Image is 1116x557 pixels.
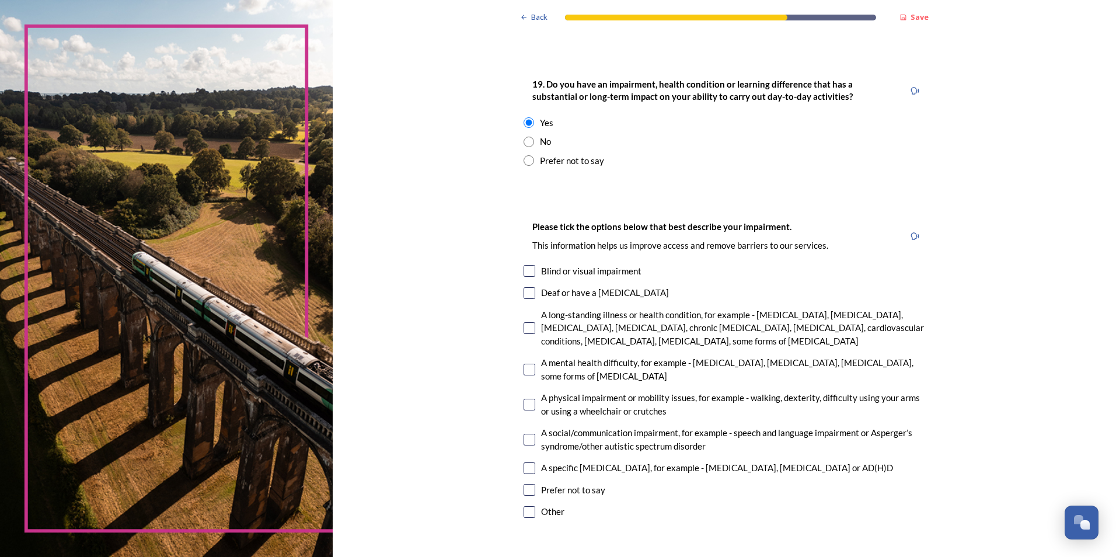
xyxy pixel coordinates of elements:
[541,505,564,518] div: Other
[540,135,551,148] div: No
[541,391,925,417] div: A physical impairment or mobility issues, for example - walking, dexterity, difficulty using your...
[541,286,669,300] div: Deaf or have a [MEDICAL_DATA]
[532,239,828,252] p: This information helps us improve access and remove barriers to our services.
[911,12,929,22] strong: Save
[531,12,547,23] span: Back
[532,221,791,232] strong: Please tick the options below that best describe your impairment.
[540,154,604,168] div: Prefer not to say
[541,264,641,278] div: Blind or visual impairment
[541,426,925,452] div: A social/communication impairment, for example - speech and language impairment or Asperger’s syn...
[541,483,605,497] div: Prefer not to say
[541,461,893,475] div: A specific [MEDICAL_DATA], for example - [MEDICAL_DATA], [MEDICAL_DATA] or AD(H)D
[541,308,925,348] div: A long-standing illness or health condition, for example - [MEDICAL_DATA], [MEDICAL_DATA], [MEDIC...
[541,356,925,382] div: A mental health difficulty, for example - [MEDICAL_DATA], [MEDICAL_DATA], [MEDICAL_DATA], some fo...
[1065,506,1098,539] button: Open Chat
[532,79,855,102] strong: 19. Do you have an impairment, health condition or learning difference that has a substantial or ...
[540,116,553,130] div: Yes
